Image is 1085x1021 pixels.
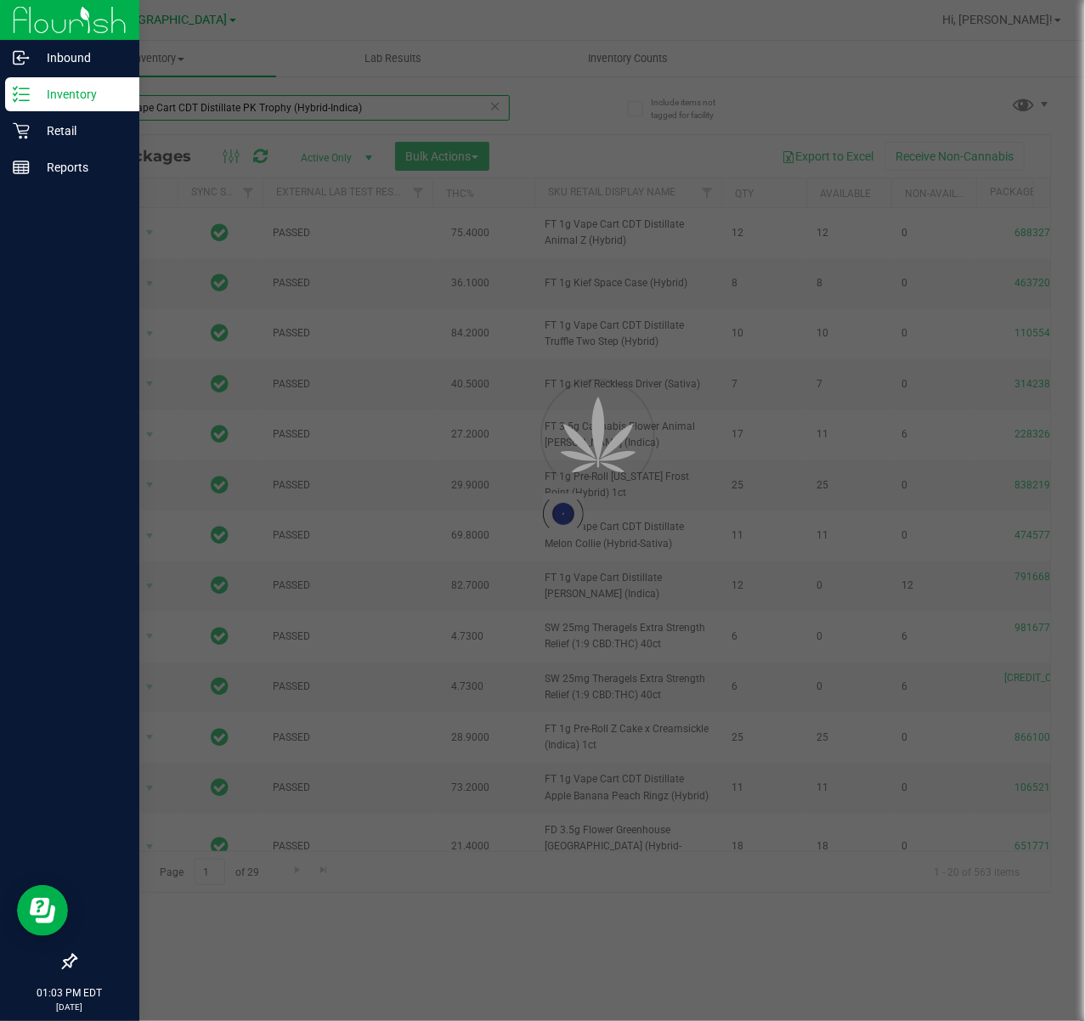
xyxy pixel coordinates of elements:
[13,122,30,139] inline-svg: Retail
[8,985,132,1001] p: 01:03 PM EDT
[30,157,132,178] p: Reports
[30,48,132,68] p: Inbound
[30,121,132,141] p: Retail
[8,1001,132,1013] p: [DATE]
[13,86,30,103] inline-svg: Inventory
[17,885,68,936] iframe: Resource center
[13,49,30,66] inline-svg: Inbound
[30,84,132,104] p: Inventory
[13,159,30,176] inline-svg: Reports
